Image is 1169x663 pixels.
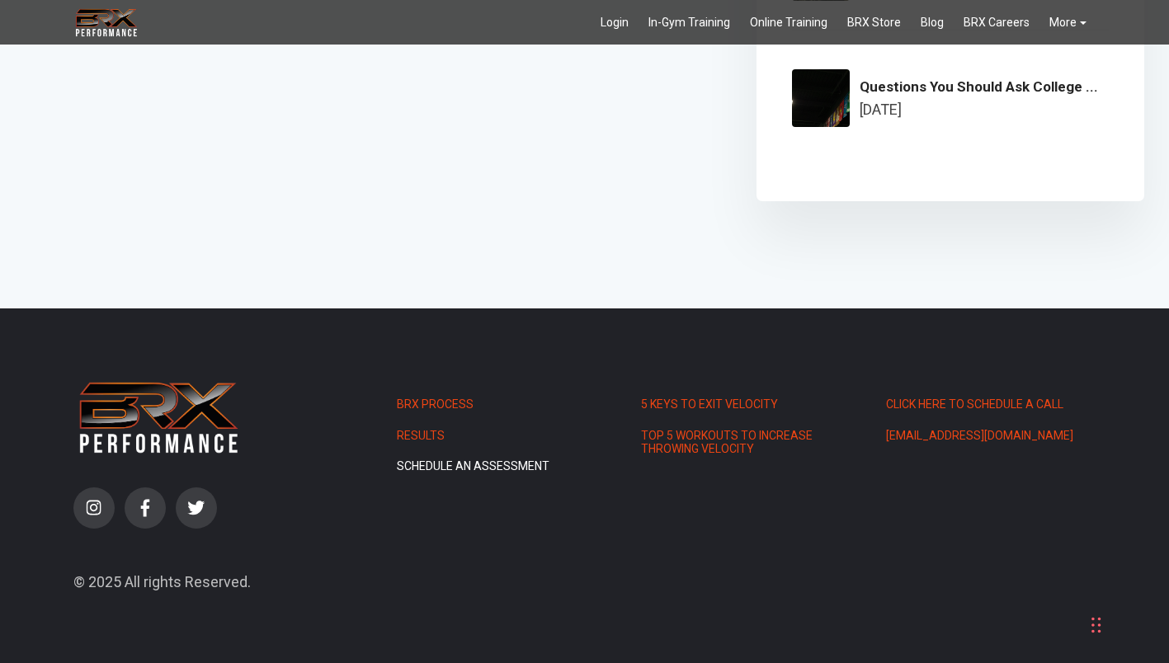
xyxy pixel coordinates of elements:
[641,397,851,411] a: 5 Keys to Exit Velocity
[397,397,607,491] div: Navigation Menu
[886,397,1096,460] div: Navigation Menu
[954,6,1039,40] a: BRX Careers
[176,487,217,529] a: twitter
[397,429,607,443] a: Results
[886,429,1096,443] a: [EMAIL_ADDRESS][DOMAIN_NAME]
[125,487,166,529] a: facebook-f
[73,6,139,40] img: BRX Transparent Logo-2
[641,397,851,473] div: Navigation Menu
[591,6,639,40] a: Login
[860,78,1098,95] a: Questions You Should Ask College ...
[73,487,115,529] a: instagram
[641,429,851,457] a: Top 5 Workouts to Increase Throwing Velocity
[886,397,1096,411] a: Click Here To Schedule A Call
[860,101,902,118] small: [DATE]
[73,571,334,594] p: © 2025 All rights Reserved.
[591,6,1096,40] div: Navigation Menu
[639,6,740,40] a: In-Gym Training
[911,6,954,40] a: Blog
[935,485,1169,663] iframe: Chat Widget
[740,6,837,40] a: Online Training
[1091,600,1101,650] div: Drag
[73,374,244,461] img: BRX Transparent Logo-2
[837,6,911,40] a: BRX Store
[1039,6,1096,40] a: More
[397,397,607,411] a: BRX Process
[397,459,607,473] a: Schedule an Assessment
